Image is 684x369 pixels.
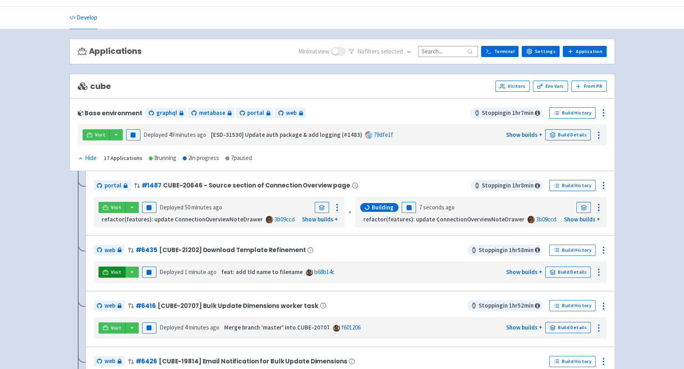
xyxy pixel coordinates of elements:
a: Show builds + [506,131,542,138]
span: Minimal view [298,47,329,56]
button: Hide [78,154,97,163]
a: Application [563,46,606,57]
a: Develop [69,7,97,29]
a: 3b09ccd [274,215,295,223]
span: [CUBE-21202] Download Template Refinement [159,247,306,253]
span: web [286,109,296,118]
span: Visit [111,269,121,275]
a: Build History [549,356,595,367]
time: 1 minute ago [185,268,217,276]
span: Deployed [160,203,222,211]
strong: refactor(features): update ConnectionOverviewNoteDrawer [102,215,263,223]
span: [CUBE-20707] Bulk Update Dimensions worker task [158,302,318,309]
a: Build History [549,107,595,118]
strong: [ESD-31530] Update auth package & add logging (#1483) [211,131,362,138]
span: Stopping in 1 hr 8 min [471,180,543,191]
a: graphql [145,108,186,118]
a: 79dfe1f [374,131,393,138]
button: Pause [142,322,156,333]
a: Visit [83,129,110,140]
strong: refactor(features): update ConnectionOverviewNoteDrawer [363,215,524,223]
time: 50 minutes ago [185,203,222,211]
span: metabase [199,109,225,118]
a: Build Details [545,129,591,140]
div: « [349,197,351,227]
span: Building [372,203,394,211]
strong: Merge branch 'master' into CUBE-20707 [224,324,330,331]
span: graphql [156,109,177,118]
strong: feat: add tld name to filename [221,268,303,276]
a: Show builds + [506,268,542,276]
span: Deployed [160,324,219,331]
div: 8 running [149,154,176,163]
h3: Applications [78,47,142,56]
div: 2 in progress [183,154,219,163]
span: portal [104,181,121,190]
a: Show builds + [564,215,600,223]
a: Build History [549,245,595,256]
a: #1487 [142,181,162,189]
button: Pause [402,202,416,213]
a: web [94,356,125,367]
div: 7 paused [225,154,252,163]
time: 7 seconds ago [419,203,455,211]
a: Visit [99,202,126,213]
time: 49 minutes ago [169,131,206,138]
a: web [275,108,306,118]
a: portal [94,180,131,191]
a: Terminal [481,46,518,57]
button: Pause [142,266,156,278]
span: Deployed [144,131,206,138]
button: From PR [571,81,607,92]
span: Visit [95,132,105,138]
div: Base environment [78,110,142,116]
a: Settings [522,46,560,57]
a: web [94,245,125,256]
span: Visit [111,204,121,211]
span: web [104,301,115,310]
a: Visit [99,266,126,278]
span: web [104,357,115,366]
a: #6435 [136,246,158,254]
a: Build Details [545,322,591,333]
a: #6426 [136,357,157,365]
a: f601206 [341,324,361,331]
span: [CUBE-19814] Email Notification for Bulk Update Dimensions [159,358,347,365]
button: Pause [126,129,140,140]
a: #6416 [136,302,156,310]
a: Build Details [545,266,591,278]
span: cube [78,82,111,91]
span: portal [247,109,264,118]
a: Build History [549,300,595,311]
input: Search... [418,46,478,57]
a: Show builds + [506,324,542,331]
span: Stopping in 1 hr 58 min [467,245,543,256]
a: Visitors [495,81,530,92]
a: b68b14c [314,268,335,276]
span: CUBE-20646 - Source section of Connection Overview page [163,182,350,189]
span: Stopping in 1 hr 7 min [471,107,543,118]
time: 4 minutes ago [185,324,219,331]
div: 17 Applications [104,154,142,163]
span: Stopping in 1 hr 52 min [467,300,543,311]
span: selected [381,47,403,55]
button: Pause [142,202,156,213]
a: 3b09ccd [536,215,556,223]
a: Visit [99,322,126,333]
a: web [94,300,125,311]
span: No filter s [357,47,403,56]
span: web [104,246,115,255]
a: portal [236,108,273,118]
span: Deployed [160,268,217,276]
a: Show builds + [302,215,338,223]
a: Env Vars [533,81,568,92]
a: Build History [549,180,595,191]
a: metabase [188,108,235,118]
span: Visit [111,325,121,331]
